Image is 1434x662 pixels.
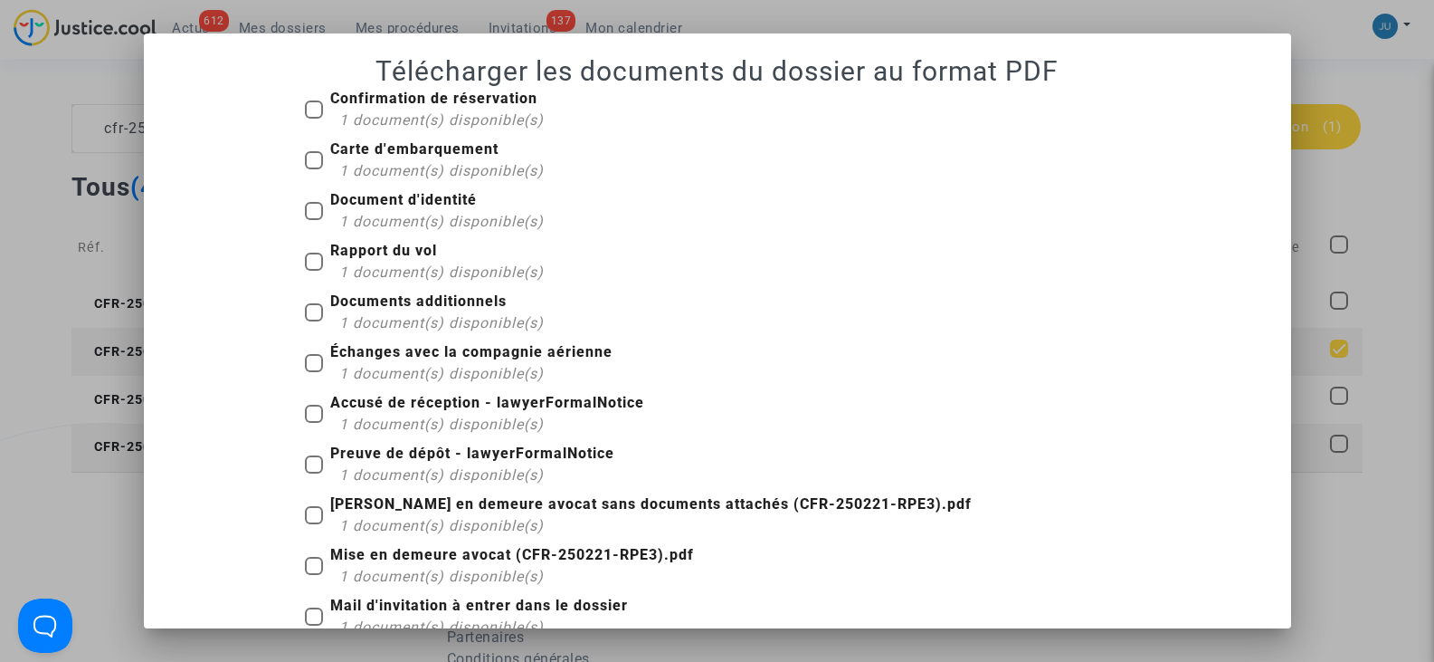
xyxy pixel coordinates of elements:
span: 1 document(s) disponible(s) [339,365,544,382]
span: 1 document(s) disponible(s) [339,517,544,534]
b: Document d'identité [330,191,477,208]
span: 1 document(s) disponible(s) [339,162,544,179]
b: Échanges avec la compagnie aérienne [330,343,613,360]
b: Preuve de dépôt - lawyerFormalNotice [330,445,614,462]
h1: Télécharger les documents du dossier au format PDF [166,55,1269,88]
b: Rapport du vol [330,242,437,259]
b: Accusé de réception - lawyerFormalNotice [330,394,644,411]
span: 1 document(s) disponible(s) [339,213,544,230]
iframe: Help Scout Beacon - Open [18,599,72,653]
span: 1 document(s) disponible(s) [339,264,544,281]
b: Carte d'embarquement [330,140,499,158]
b: Mail d'invitation à entrer dans le dossier [330,597,628,614]
b: Confirmation de réservation [330,90,537,107]
span: 1 document(s) disponible(s) [339,466,544,484]
span: 1 document(s) disponible(s) [339,416,544,433]
b: [PERSON_NAME] en demeure avocat sans documents attachés (CFR-250221-RPE3).pdf [330,495,972,513]
span: 1 document(s) disponible(s) [339,314,544,331]
span: 1 document(s) disponible(s) [339,619,544,636]
b: Documents additionnels [330,293,507,310]
span: 1 document(s) disponible(s) [339,568,544,585]
span: 1 document(s) disponible(s) [339,111,544,129]
b: Mise en demeure avocat (CFR-250221-RPE3).pdf [330,546,694,563]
